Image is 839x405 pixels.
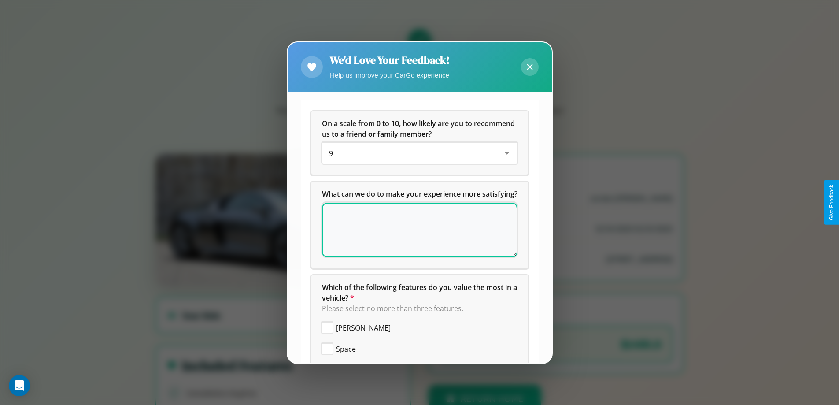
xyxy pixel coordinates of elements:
p: Help us improve your CarGo experience [330,69,450,81]
span: 9 [329,149,333,158]
span: Please select no more than three features. [322,304,463,313]
div: On a scale from 0 to 10, how likely are you to recommend us to a friend or family member? [322,143,517,164]
div: On a scale from 0 to 10, how likely are you to recommend us to a friend or family member? [311,111,528,175]
span: Which of the following features do you value the most in a vehicle? [322,282,519,303]
div: Give Feedback [828,185,835,220]
span: Space [336,344,356,354]
span: What can we do to make your experience more satisfying? [322,189,517,199]
h2: We'd Love Your Feedback! [330,53,450,67]
div: Open Intercom Messenger [9,375,30,396]
span: [PERSON_NAME] [336,323,391,333]
span: On a scale from 0 to 10, how likely are you to recommend us to a friend or family member? [322,119,517,139]
h5: On a scale from 0 to 10, how likely are you to recommend us to a friend or family member? [322,118,517,139]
